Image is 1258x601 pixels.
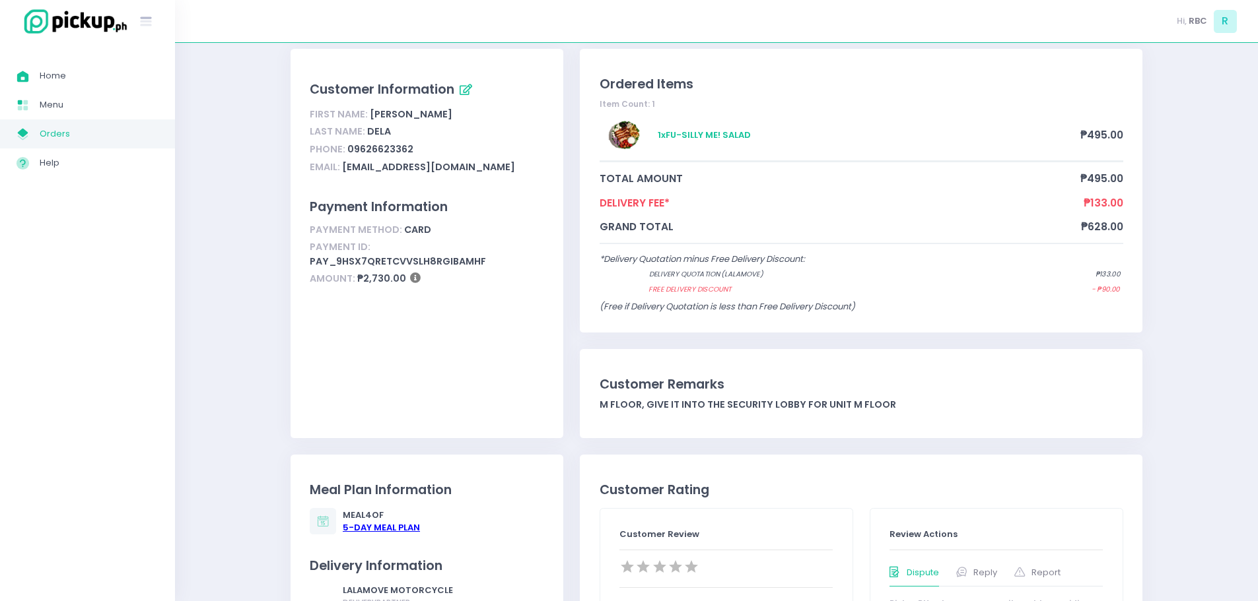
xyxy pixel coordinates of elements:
div: Item Count: 1 [600,98,1123,110]
span: Help [40,154,158,172]
span: Email: [310,160,340,174]
span: Report [1031,566,1061,579]
span: Phone: [310,142,345,156]
span: Payment ID: [310,240,370,253]
span: Delivery Fee* [600,195,1084,210]
span: RBC [1189,15,1207,28]
div: Payment Information [310,197,544,216]
span: Delivery quotation (lalamove) [648,269,1043,280]
span: ₱495.00 [1080,171,1123,186]
span: Amount: [310,272,355,285]
img: logo [17,7,129,36]
div: Customer Rating [600,480,1123,499]
div: [EMAIL_ADDRESS][DOMAIN_NAME] [310,158,544,176]
span: Payment Method: [310,223,402,236]
span: ₱133.00 [1084,195,1123,210]
div: Delivery Information [310,556,544,575]
span: total amount [600,171,1080,186]
div: ₱2,730.00 [310,270,544,288]
span: *Delivery Quotation minus Free Delivery Discount: [600,253,805,265]
span: - ₱90.00 [1092,284,1119,295]
div: card [310,221,544,239]
span: First Name: [310,108,368,121]
span: Orders [40,125,158,142]
span: ₱628.00 [1081,219,1123,234]
span: Home [40,67,158,84]
span: Customer Review [619,528,699,540]
div: Customer Information [310,79,544,102]
div: Meal Plan Information [310,480,544,499]
div: Meal 4 of [343,509,420,534]
span: Reply [973,566,997,579]
span: (Free if Delivery Quotation is less than Free Delivery Discount) [600,300,855,313]
span: Last Name: [310,125,365,138]
div: Ordered Items [600,75,1123,94]
span: ₱133.00 [1095,269,1120,280]
span: R [1214,10,1237,33]
span: Free Delivery Discount [648,284,1039,295]
div: 5 -Day Meal Plan [343,521,420,534]
span: Menu [40,96,158,113]
div: [PERSON_NAME] [310,106,544,123]
span: grand total [600,219,1081,234]
div: pay_9HsX7QrEtCVVsLh8RGiBAmHf [310,239,544,270]
div: 09626623362 [310,141,544,158]
div: Customer Remarks [600,375,1123,394]
div: M floor, give it into the security lobby for unit M floor [600,398,1123,412]
span: Review Actions [890,528,958,540]
span: Hi, [1177,15,1187,28]
span: Dispute [907,566,939,579]
div: Dela [310,123,544,141]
